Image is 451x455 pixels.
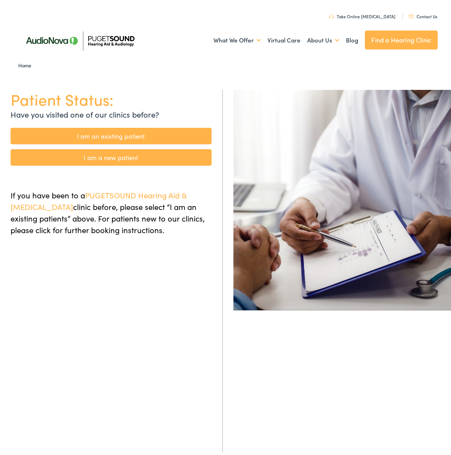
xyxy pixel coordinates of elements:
a: Virtual Care [268,25,301,51]
a: Contact Us [409,11,437,17]
a: What We Offer [213,25,261,51]
a: About Us [307,25,339,51]
p: Have you visited one of our clinics before? [11,106,212,118]
img: utility icon [409,12,414,16]
a: I am a new patient [11,147,212,163]
a: Take Online [MEDICAL_DATA] [329,11,395,17]
p: If you have been to a clinic before, please select “I am an existing patients” above. For patient... [11,187,212,233]
h1: Patient Status: [11,87,212,106]
span: PUGETSOUND Hearing Aid & [MEDICAL_DATA] [11,187,186,210]
img: utility icon [329,12,334,16]
a: I am an existing patient [11,125,212,142]
a: Blog [346,25,358,51]
a: Home [18,59,35,66]
a: Find a Hearing Clinic [365,28,438,47]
